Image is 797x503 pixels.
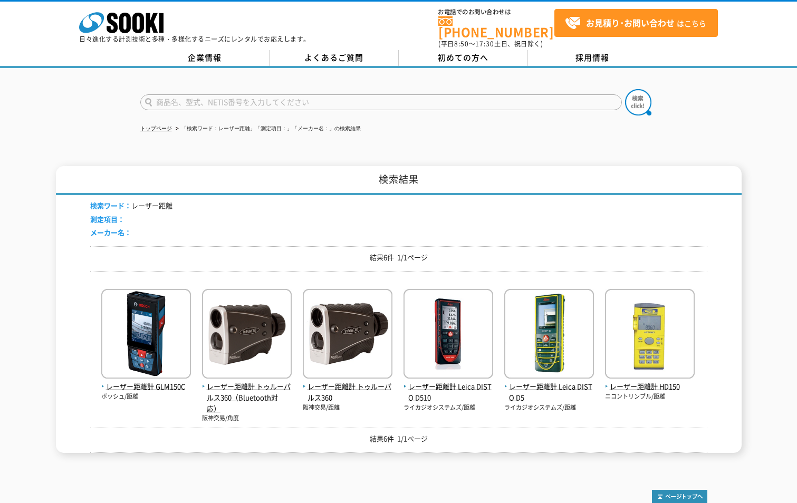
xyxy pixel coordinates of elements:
a: レーザー距離計 Leica DISTO D5 [504,370,594,403]
span: レーザー距離計 トゥルーパルス360 [303,381,392,403]
span: レーザー距離計 トゥルーパルス360（Bluetooth対応） [202,381,292,414]
span: メーカー名： [90,227,131,237]
img: Leica DISTO D5 [504,289,594,381]
img: トゥルーパルス360 [303,289,392,381]
a: レーザー距離計 Leica DISTO D510 [404,370,493,403]
h1: 検索結果 [56,166,742,195]
p: ボッシュ/距離 [101,392,191,401]
p: ライカジオシステムズ/距離 [404,403,493,412]
p: ライカジオシステムズ/距離 [504,403,594,412]
a: 初めての方へ [399,50,528,66]
img: btn_search.png [625,89,651,115]
a: トップページ [140,125,172,131]
a: [PHONE_NUMBER] [438,16,554,38]
span: 初めての方へ [438,52,488,63]
p: 結果6件 1/1ページ [90,252,707,263]
img: HD150 [605,289,695,381]
input: 商品名、型式、NETIS番号を入力してください [140,94,622,110]
span: 17:30 [475,39,494,49]
a: レーザー距離計 トゥルーパルス360 [303,370,392,403]
a: お見積り･お問い合わせはこちら [554,9,718,37]
p: 阪神交易/角度 [202,414,292,423]
span: レーザー距離計 HD150 [605,381,695,392]
span: (平日 ～ 土日、祝日除く) [438,39,543,49]
a: レーザー距離計 トゥルーパルス360（Bluetooth対応） [202,370,292,414]
span: レーザー距離計 GLM150C [101,381,191,392]
span: 8:50 [454,39,469,49]
p: 日々進化する計測技術と多種・多様化するニーズにレンタルでお応えします。 [79,36,310,42]
span: 測定項目： [90,214,124,224]
li: 「検索ワード：レーザー距離」「測定項目：」「メーカー名：」の検索結果 [174,123,361,134]
img: GLM150C [101,289,191,381]
p: 阪神交易/距離 [303,403,392,412]
a: レーザー距離計 GLM150C [101,370,191,392]
img: トゥルーパルス360（Bluetooth対応） [202,289,292,381]
span: レーザー距離計 Leica DISTO D5 [504,381,594,403]
a: よくあるご質問 [270,50,399,66]
a: レーザー距離計 HD150 [605,370,695,392]
img: Leica DISTO D510 [404,289,493,381]
span: はこちら [565,15,706,31]
li: レーザー距離 [90,200,172,211]
p: ニコントリンブル/距離 [605,392,695,401]
p: 結果6件 1/1ページ [90,433,707,444]
a: 企業情報 [140,50,270,66]
span: 検索ワード： [90,200,131,210]
strong: お見積り･お問い合わせ [586,16,675,29]
span: レーザー距離計 Leica DISTO D510 [404,381,493,403]
a: 採用情報 [528,50,657,66]
span: お電話でのお問い合わせは [438,9,554,15]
